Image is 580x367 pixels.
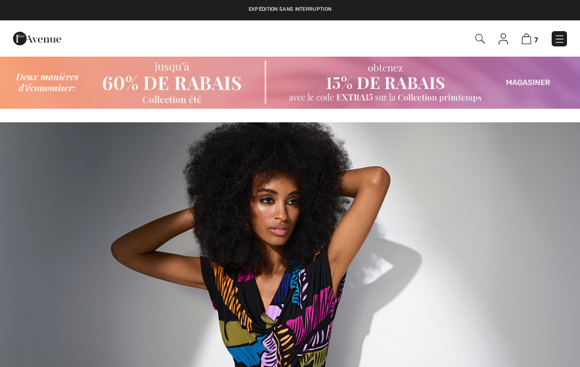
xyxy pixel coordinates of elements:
a: 7 [522,32,538,45]
img: Mes infos [498,33,508,45]
img: Panier d'achat [522,33,531,44]
img: Recherche [475,34,485,44]
img: 1ère Avenue [13,27,61,50]
span: 7 [534,36,538,44]
a: 1ère Avenue [13,32,61,43]
img: Menu [554,33,565,45]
